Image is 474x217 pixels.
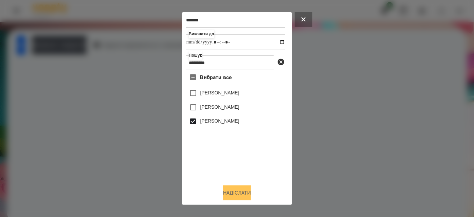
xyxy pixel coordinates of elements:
label: [PERSON_NAME] [200,117,239,124]
label: [PERSON_NAME] [200,104,239,110]
label: [PERSON_NAME] [200,89,239,96]
button: Надіслати [223,185,251,200]
label: Виконати до [189,30,214,38]
label: Пошук [189,51,202,60]
span: Вибрати все [200,73,232,82]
